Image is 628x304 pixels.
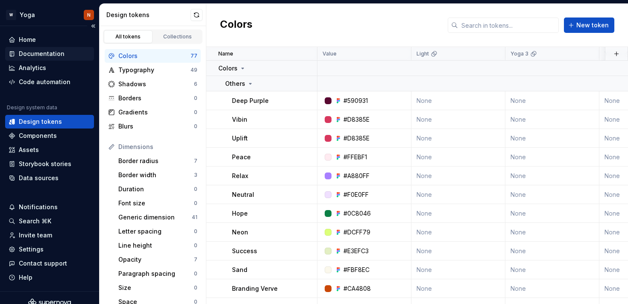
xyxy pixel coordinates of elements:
a: Duration0 [115,182,201,196]
td: None [411,110,505,129]
td: None [505,129,599,148]
a: Code automation [5,75,94,89]
p: Colors [218,64,238,73]
div: Font size [118,199,194,208]
a: Assets [5,143,94,157]
td: None [505,148,599,167]
td: None [411,148,505,167]
div: 0 [194,242,197,249]
a: Invite team [5,228,94,242]
div: Search ⌘K [19,217,51,225]
div: Colors [118,52,191,60]
p: Uplift [232,134,248,143]
p: Peace [232,153,251,161]
p: Neutral [232,190,254,199]
a: Components [5,129,94,143]
div: #590931 [343,96,368,105]
div: #E3EFC3 [343,247,369,255]
td: None [411,129,505,148]
td: None [505,260,599,279]
a: Colors77 [105,49,201,63]
div: Contact support [19,259,67,268]
p: Deep Purple [232,96,269,105]
div: 0 [194,270,197,277]
a: Home [5,33,94,47]
td: None [505,279,599,298]
div: #CA4808 [343,284,371,293]
td: None [411,242,505,260]
button: Search ⌘K [5,214,94,228]
div: #A880FF [343,172,370,180]
a: Shadows6 [105,77,201,91]
div: 41 [192,214,197,221]
p: Neon [232,228,248,237]
div: Help [19,273,32,282]
div: W [6,10,16,20]
div: Components [19,132,57,140]
div: Assets [19,146,39,154]
div: 7 [194,256,197,263]
td: None [505,204,599,223]
div: All tokens [107,33,150,40]
td: None [411,260,505,279]
p: Branding Verve [232,284,278,293]
td: None [411,185,505,204]
div: Paragraph spacing [118,269,194,278]
p: Sand [232,266,247,274]
div: 0 [194,109,197,116]
a: Line height0 [115,239,201,252]
div: 0 [194,95,197,102]
a: Paragraph spacing0 [115,267,201,281]
a: Font size0 [115,196,201,210]
div: Home [19,35,36,44]
div: Storybook stories [19,160,71,168]
a: Data sources [5,171,94,185]
div: 77 [191,53,197,59]
div: Design tokens [19,117,62,126]
div: 0 [194,200,197,207]
div: Border width [118,171,194,179]
td: None [505,91,599,110]
p: Relax [232,172,248,180]
div: #F0E0FF [343,190,369,199]
td: None [411,91,505,110]
div: Letter spacing [118,227,194,236]
p: Others [225,79,245,88]
td: None [505,242,599,260]
div: 49 [191,67,197,73]
td: None [505,110,599,129]
button: Contact support [5,257,94,270]
a: Blurs0 [105,120,201,133]
a: Documentation [5,47,94,61]
p: Yoga 3 [511,50,528,57]
div: Collections [156,33,199,40]
input: Search in tokens... [458,18,559,33]
div: Duration [118,185,194,193]
div: Settings [19,245,44,254]
div: Design system data [7,104,57,111]
td: None [411,204,505,223]
td: None [411,223,505,242]
a: Analytics [5,61,94,75]
button: New token [564,18,614,33]
div: Typography [118,66,191,74]
p: Value [323,50,337,57]
td: None [505,223,599,242]
a: Borders0 [105,91,201,105]
h2: Colors [220,18,252,33]
button: Notifications [5,200,94,214]
p: Hope [232,209,248,218]
div: #DCFF79 [343,228,370,237]
div: #FBF8EC [343,266,370,274]
button: Collapse sidebar [87,20,99,32]
a: Size0 [115,281,201,295]
button: Help [5,271,94,284]
div: 7 [194,158,197,164]
p: Name [218,50,233,57]
div: #0C8046 [343,209,371,218]
div: Borders [118,94,194,102]
div: 3 [194,172,197,178]
div: 0 [194,228,197,235]
div: Opacity [118,255,194,264]
a: Border width3 [115,168,201,182]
